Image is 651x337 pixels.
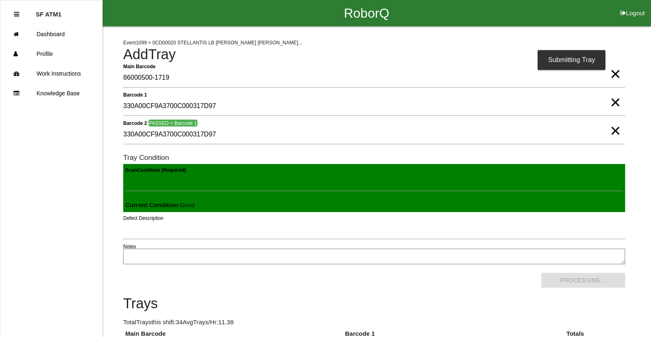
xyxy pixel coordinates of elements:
b: Barcode 2 [123,120,147,126]
span: Clear Input [610,86,621,102]
label: Notes [123,243,136,250]
a: Profile [0,44,102,64]
p: Total Trays this shift: 34 Avg Trays /Hr: 11.38 [123,318,625,327]
a: Dashboard [0,24,102,44]
h6: Tray Condition [123,154,625,162]
b: Main Barcode [123,63,156,69]
span: Event 1099 > 0CD00020 STELLANTIS LB [PERSON_NAME] [PERSON_NAME]... [123,40,302,46]
b: Scan Condition (Required) [125,167,186,173]
a: Knowledge Base [0,83,102,103]
span: : Good [125,201,195,208]
a: Work Instructions [0,64,102,83]
span: PASSED = Barcode 1 [148,120,197,127]
input: Required [123,69,625,88]
p: SF ATM1 [36,5,62,18]
span: Clear Input [610,114,621,131]
h4: Add Tray [123,47,625,62]
span: Clear Input [610,58,621,74]
b: Current Condition [125,201,178,208]
div: Submitting Tray [538,50,605,70]
label: Defect Description [123,215,163,222]
b: Barcode 1 [123,92,147,97]
div: Close [14,5,19,24]
h4: Trays [123,296,625,312]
